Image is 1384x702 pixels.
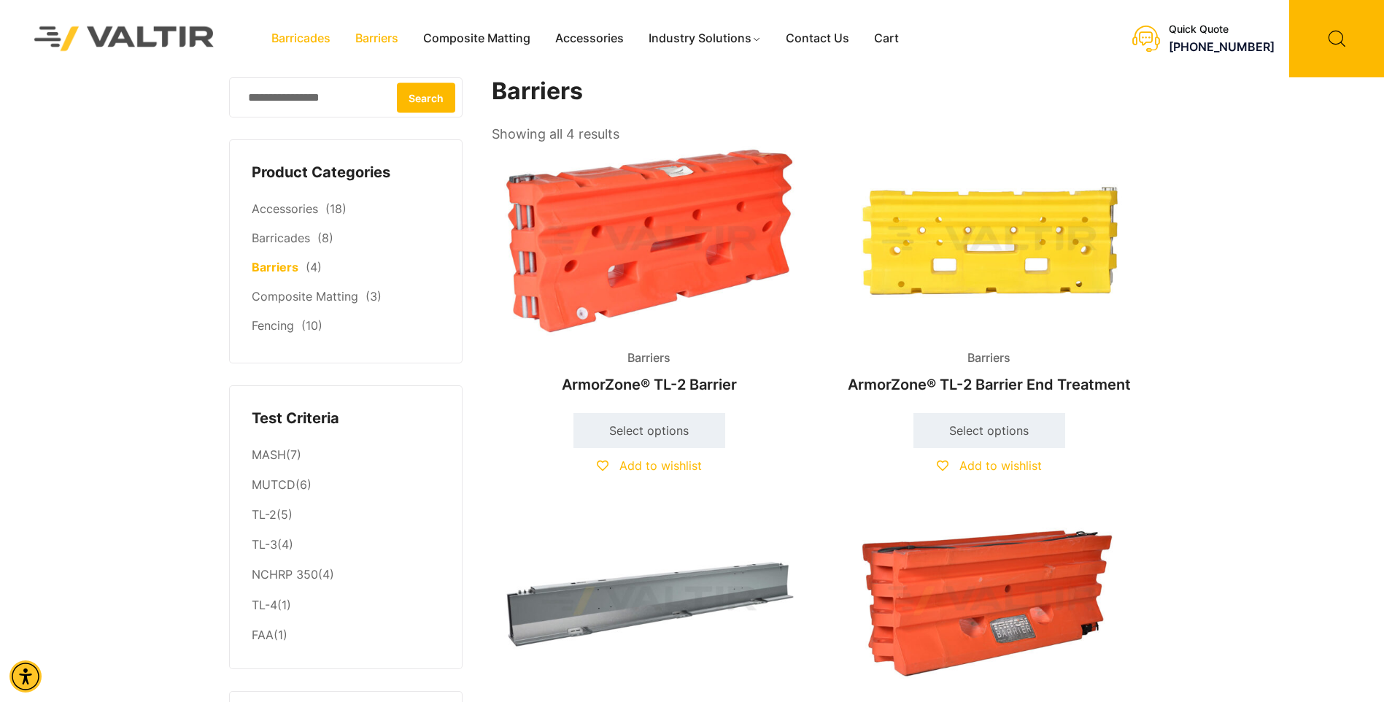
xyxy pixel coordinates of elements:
[252,318,294,333] a: Fencing
[252,531,440,560] li: (4)
[492,122,619,147] p: Showing all 4 results
[597,458,702,473] a: Add to wishlist
[252,590,440,620] li: (1)
[252,162,440,184] h4: Product Categories
[9,660,42,693] div: Accessibility Menu
[343,28,411,50] a: Barriers
[832,146,1147,401] a: BarriersArmorZone® TL-2 Barrier End Treatment
[252,501,440,531] li: (5)
[301,318,322,333] span: (10)
[252,447,286,462] a: MASH
[492,77,1148,106] h1: Barriers
[252,471,440,501] li: (6)
[252,201,318,216] a: Accessories
[252,260,298,274] a: Barriers
[306,260,322,274] span: (4)
[959,458,1042,473] span: Add to wishlist
[832,506,1147,695] img: Barriers
[252,620,440,647] li: (1)
[252,408,440,430] h4: Test Criteria
[252,440,440,470] li: (7)
[252,507,277,522] a: TL-2
[325,201,347,216] span: (18)
[1169,23,1275,36] div: Quick Quote
[773,28,862,50] a: Contact Us
[252,560,440,590] li: (4)
[573,413,725,448] a: Select options for “ArmorZone® TL-2 Barrier”
[862,28,911,50] a: Cart
[252,231,310,245] a: Barricades
[252,598,277,612] a: TL-4
[636,28,774,50] a: Industry Solutions
[252,289,358,304] a: Composite Matting
[619,458,702,473] span: Add to wishlist
[366,289,382,304] span: (3)
[956,347,1021,369] span: Barriers
[317,231,333,245] span: (8)
[937,458,1042,473] a: Add to wishlist
[492,506,807,695] img: Barriers
[492,146,807,401] a: BarriersArmorZone® TL-2 Barrier
[252,567,318,582] a: NCHRP 350
[397,82,455,112] button: Search
[252,477,295,492] a: MUTCD
[411,28,543,50] a: Composite Matting
[913,413,1065,448] a: Select options for “ArmorZone® TL-2 Barrier End Treatment”
[15,7,233,69] img: Valtir Rentals
[492,369,807,401] h2: ArmorZone® TL-2 Barrier
[832,369,1147,401] h2: ArmorZone® TL-2 Barrier End Treatment
[616,347,681,369] span: Barriers
[492,146,807,335] img: An orange plastic barrier with a textured surface, designed for traffic control or safety purposes.
[229,77,463,117] input: Search for:
[832,146,1147,335] img: Barriers
[543,28,636,50] a: Accessories
[1169,39,1275,54] a: call (888) 496-3625
[252,537,277,552] a: TL-3
[259,28,343,50] a: Barricades
[252,628,274,642] a: FAA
